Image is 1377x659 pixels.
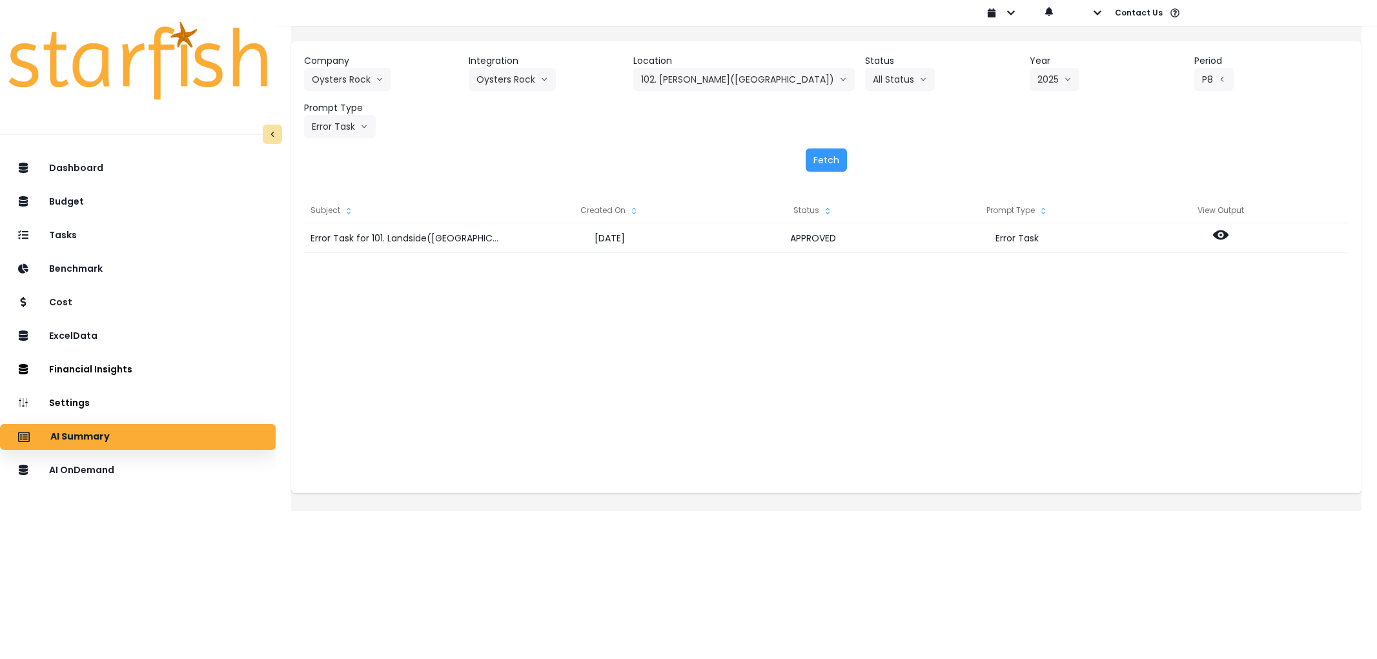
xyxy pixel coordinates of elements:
button: Error Taskarrow down line [304,115,376,138]
header: Status [865,54,1019,68]
svg: sort [629,206,639,216]
p: ExcelData [49,330,97,341]
svg: arrow down line [839,73,847,86]
svg: arrow down line [360,120,368,133]
svg: arrow down line [1064,73,1072,86]
button: 102. [PERSON_NAME]([GEOGRAPHIC_DATA])arrow down line [633,68,855,91]
svg: arrow down line [376,73,383,86]
div: Error Task for 101. Landside([GEOGRAPHIC_DATA]) for P8 2025 [304,223,507,253]
header: Prompt Type [304,101,458,115]
div: Status [711,198,915,223]
div: APPROVED [711,223,915,253]
p: AI OnDemand [49,465,114,476]
svg: arrow down line [919,73,927,86]
header: Integration [469,54,623,68]
svg: arrow left line [1218,73,1226,86]
svg: sort [343,206,354,216]
button: Fetch [806,148,847,172]
div: [DATE] [507,223,711,253]
button: P8arrow left line [1194,68,1234,91]
div: View Output [1119,198,1323,223]
header: Year [1030,54,1184,68]
div: Error Task [915,223,1119,253]
div: Prompt Type [915,198,1119,223]
header: Company [304,54,458,68]
div: Subject [304,198,507,223]
svg: arrow down line [540,73,548,86]
p: Tasks [49,230,77,241]
header: Period [1194,54,1349,68]
svg: sort [822,206,833,216]
button: Oysters Rockarrow down line [469,68,556,91]
p: Budget [49,196,84,207]
button: Oysters Rockarrow down line [304,68,391,91]
p: AI Summary [50,431,110,443]
p: Cost [49,297,72,308]
p: Dashboard [49,163,103,174]
button: All Statusarrow down line [865,68,935,91]
p: Benchmark [49,263,103,274]
header: Location [633,54,855,68]
button: 2025arrow down line [1030,68,1079,91]
svg: sort [1038,206,1048,216]
div: Created On [507,198,711,223]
